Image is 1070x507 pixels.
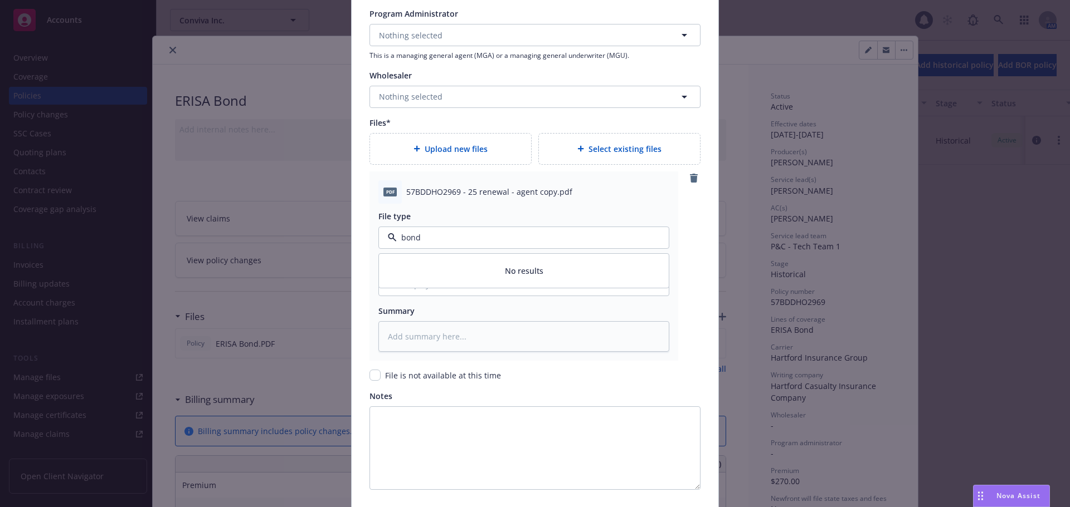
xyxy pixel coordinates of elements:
div: Select existing files [538,133,701,165]
button: Nova Assist [973,485,1050,507]
span: Select existing files [588,143,662,155]
span: Nothing selected [379,29,442,41]
span: Files* [369,117,391,128]
span: Program Administrator [369,8,458,19]
span: pdf [383,188,397,196]
span: This is a managing general agent (MGA) or a managing general underwriter (MGU). [369,51,701,60]
span: File type [378,211,411,221]
span: No results [379,254,669,288]
div: Upload new files [369,133,532,165]
span: Summary [378,306,415,316]
span: Notes [369,391,392,401]
span: Wholesaler [369,70,412,81]
input: Filter by keyword [397,232,646,243]
a: remove [687,171,701,185]
span: 57BDDHO2969 - 25 renewal - agent copy.pdf [406,186,572,198]
div: Drag to move [974,485,988,506]
span: Upload new files [425,143,488,155]
span: File is not available at this time [385,370,501,381]
button: Nothing selected [369,86,701,108]
button: Nothing selected [369,24,701,46]
span: Nothing selected [379,91,442,102]
span: Nova Assist [996,491,1040,500]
